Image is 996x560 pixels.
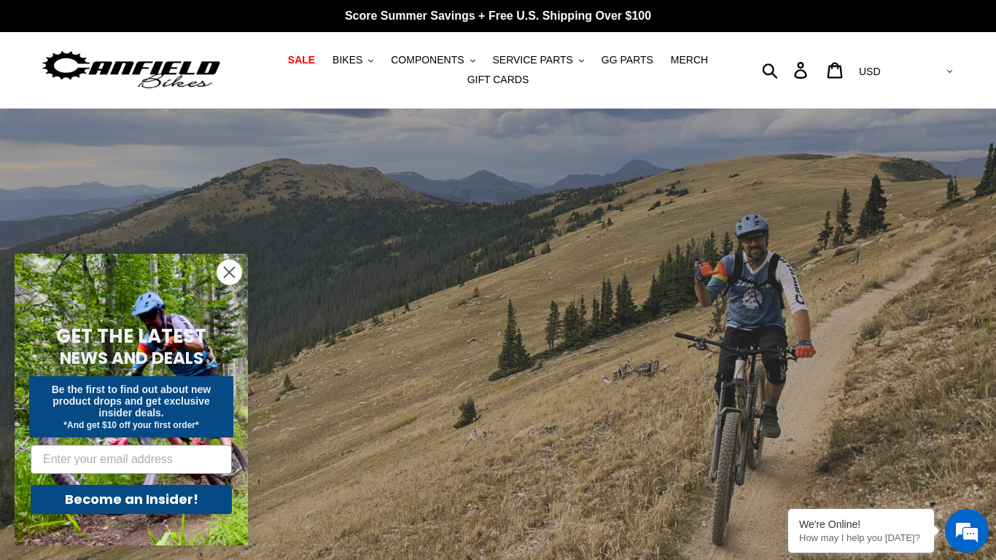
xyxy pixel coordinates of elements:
a: GIFT CARDS [460,70,537,90]
span: GG PARTS [602,54,653,66]
span: *And get $10 off your first order* [63,420,198,430]
div: We're Online! [799,518,923,530]
span: Be the first to find out about new product drops and get exclusive insider deals. [52,384,211,419]
a: GG PARTS [594,50,661,70]
span: GET THE LATEST [56,323,206,349]
a: SALE [281,50,322,70]
input: Enter your email address [31,445,232,474]
span: SALE [288,54,315,66]
button: SERVICE PARTS [485,50,591,70]
span: NEWS AND DEALS [60,346,203,370]
span: SERVICE PARTS [492,54,572,66]
a: MERCH [664,50,715,70]
button: Become an Insider! [31,485,232,514]
button: Close dialog [217,260,242,285]
span: GIFT CARDS [467,74,529,86]
span: COMPONENTS [391,54,464,66]
span: BIKES [332,54,362,66]
span: MERCH [671,54,708,66]
button: COMPONENTS [384,50,482,70]
img: Canfield Bikes [40,47,222,93]
p: How may I help you today? [799,532,923,543]
button: BIKES [325,50,381,70]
